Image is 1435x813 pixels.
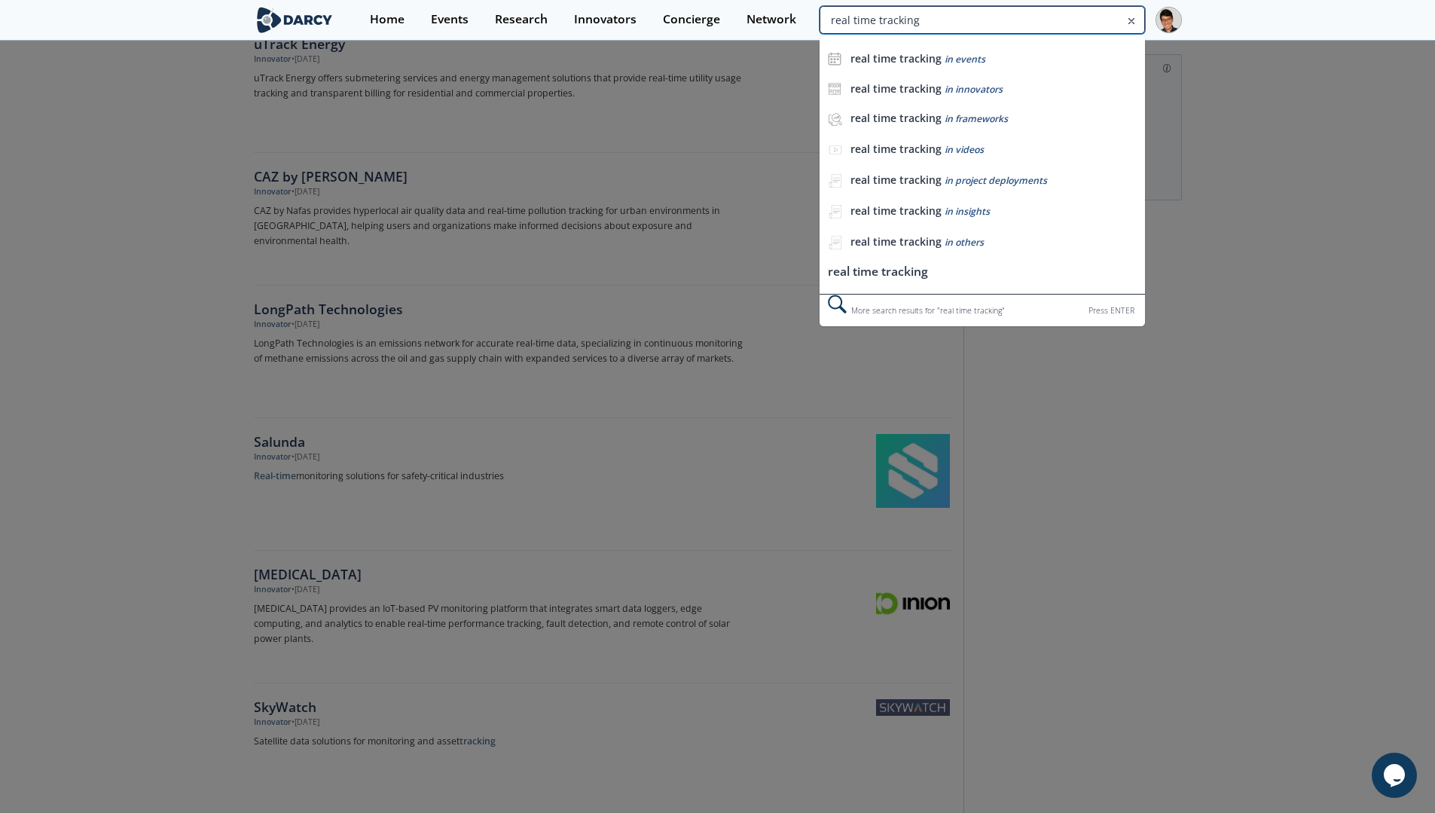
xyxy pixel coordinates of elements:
[1156,7,1182,33] img: Profile
[828,52,841,66] img: icon
[850,111,942,125] b: real time tracking
[945,205,990,218] span: in insights
[370,14,405,26] div: Home
[945,174,1047,187] span: in project deployments
[828,82,841,96] img: icon
[1372,753,1420,798] iframe: chat widget
[945,143,984,156] span: in videos
[431,14,469,26] div: Events
[850,142,942,156] b: real time tracking
[945,236,984,249] span: in others
[945,53,985,66] span: in events
[850,81,942,96] b: real time tracking
[850,234,942,249] b: real time tracking
[820,6,1144,34] input: Advanced Search
[663,14,720,26] div: Concierge
[850,203,942,218] b: real time tracking
[850,173,942,187] b: real time tracking
[820,258,1144,286] li: real time tracking
[254,7,336,33] img: logo-wide.svg
[820,294,1144,326] div: More search results for " real time tracking "
[850,51,942,66] b: real time tracking
[945,83,1003,96] span: in innovators
[495,14,548,26] div: Research
[747,14,796,26] div: Network
[945,112,1008,125] span: in frameworks
[1088,303,1134,319] div: Press ENTER
[574,14,637,26] div: Innovators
